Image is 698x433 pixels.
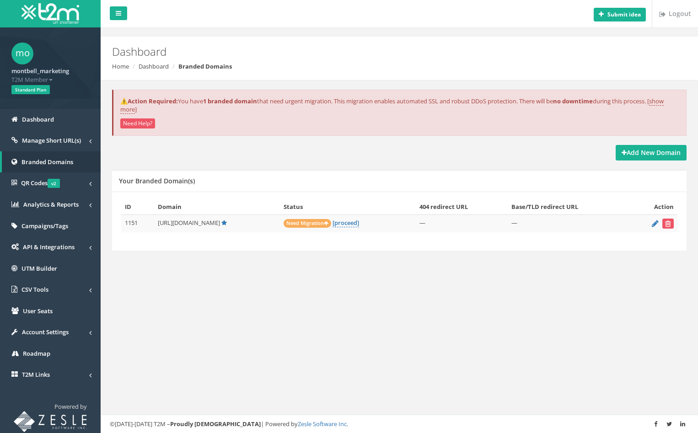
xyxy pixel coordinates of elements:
[508,215,629,233] td: —
[121,199,154,215] th: ID
[23,243,75,251] span: API & Integrations
[11,75,89,84] span: T2M Member
[21,3,79,24] img: T2M
[616,145,687,160] a: Add New Domain
[594,8,646,21] button: Submit idea
[280,199,416,215] th: Status
[333,219,359,227] a: [proceed]
[203,97,257,105] strong: 1 branded domain
[120,97,664,114] a: show more
[112,62,129,70] a: Home
[22,328,69,336] span: Account Settings
[110,420,689,428] div: ©[DATE]-[DATE] T2M – | Powered by
[22,115,54,123] span: Dashboard
[22,370,50,379] span: T2M Links
[11,67,69,75] strong: montbell_marketing
[284,219,331,228] span: Need Migration
[120,97,679,114] p: You have that need urgent migration. This migration enables automated SSL and robust DDoS protect...
[416,215,507,233] td: —
[622,148,681,157] strong: Add New Domain
[11,64,89,84] a: montbell_marketing T2M Member
[11,85,50,94] span: Standard Plan
[121,215,154,233] td: 1151
[119,177,195,184] h5: Your Branded Domain(s)
[607,11,641,18] b: Submit idea
[21,158,73,166] span: Branded Domains
[23,200,79,208] span: Analytics & Reports
[23,307,53,315] span: User Seats
[54,402,87,411] span: Powered by
[158,219,220,227] span: [URL][DOMAIN_NAME]
[120,118,155,128] button: Need Help?
[178,62,232,70] strong: Branded Domains
[629,199,677,215] th: Action
[14,411,87,432] img: T2M URL Shortener powered by Zesle Software Inc.
[21,222,68,230] span: Campaigns/Tags
[120,97,178,105] strong: ⚠️Action Required:
[508,199,629,215] th: Base/TLD redirect URL
[21,179,60,187] span: QR Codes
[21,285,48,294] span: CSV Tools
[112,46,589,58] h2: Dashboard
[48,179,60,188] span: v2
[221,219,227,227] a: Default
[22,136,81,144] span: Manage Short URL(s)
[139,62,169,70] a: Dashboard
[298,420,348,428] a: Zesle Software Inc.
[553,97,593,105] strong: no downtime
[23,349,50,358] span: Roadmap
[170,420,261,428] strong: Proudly [DEMOGRAPHIC_DATA]
[11,43,33,64] span: mo
[416,199,507,215] th: 404 redirect URL
[154,199,279,215] th: Domain
[21,264,57,273] span: UTM Builder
